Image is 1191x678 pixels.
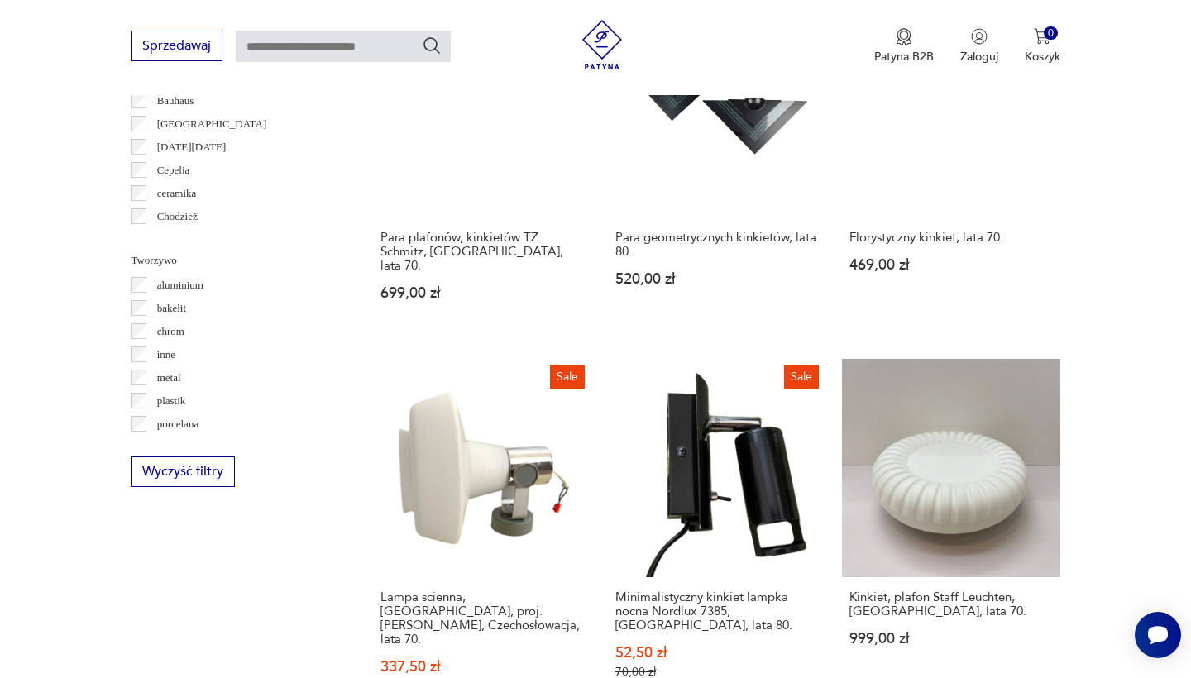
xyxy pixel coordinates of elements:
p: 337,50 zł [380,660,583,674]
iframe: Smartsupp widget button [1135,612,1181,658]
p: aluminium [157,276,203,294]
button: Sprzedawaj [131,31,222,61]
p: Patyna B2B [874,49,934,64]
p: plastik [157,392,186,410]
p: Cepelia [157,161,190,179]
img: Patyna - sklep z meblami i dekoracjami vintage [577,20,627,69]
button: Wyczyść filtry [131,456,235,487]
button: Patyna B2B [874,28,934,64]
button: 0Koszyk [1025,28,1060,64]
p: Ćmielów [157,231,197,249]
p: porcelana [157,415,199,433]
p: 52,50 zł [615,646,818,660]
p: Tworzywo [131,251,333,270]
img: Ikonka użytkownika [971,28,988,45]
p: bakelit [157,299,186,318]
p: ceramika [157,184,197,203]
p: Chodzież [157,208,198,226]
p: 469,00 zł [849,258,1052,272]
p: metal [157,369,181,387]
p: 999,00 zł [849,632,1052,646]
h3: Florystyczny kinkiet, lata 70. [849,231,1052,245]
p: Koszyk [1025,49,1060,64]
img: Ikona koszyka [1034,28,1050,45]
h3: Para plafonów, kinkietów TZ Schmitz, [GEOGRAPHIC_DATA], lata 70. [380,231,583,273]
button: Szukaj [422,36,442,55]
h3: Kinkiet, plafon Staff Leuchten, [GEOGRAPHIC_DATA], lata 70. [849,590,1052,618]
p: [GEOGRAPHIC_DATA] [157,115,267,133]
button: Zaloguj [960,28,998,64]
img: Ikona medalu [896,28,912,46]
p: [DATE][DATE] [157,138,227,156]
p: 520,00 zł [615,272,818,286]
p: chrom [157,322,184,341]
div: 0 [1044,26,1058,41]
a: Ikona medaluPatyna B2B [874,28,934,64]
h3: Lampa scienna, [GEOGRAPHIC_DATA], proj. [PERSON_NAME], Czechosłowacja, lata 70. [380,590,583,647]
h3: Minimalistyczny kinkiet lampka nocna Nordlux 7385, [GEOGRAPHIC_DATA], lata 80. [615,590,818,633]
p: porcelit [157,438,190,456]
h3: Para geometrycznych kinkietów, lata 80. [615,231,818,259]
p: Zaloguj [960,49,998,64]
p: inne [157,346,175,364]
p: 699,00 zł [380,286,583,300]
a: Sprzedawaj [131,41,222,53]
p: Bauhaus [157,92,194,110]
